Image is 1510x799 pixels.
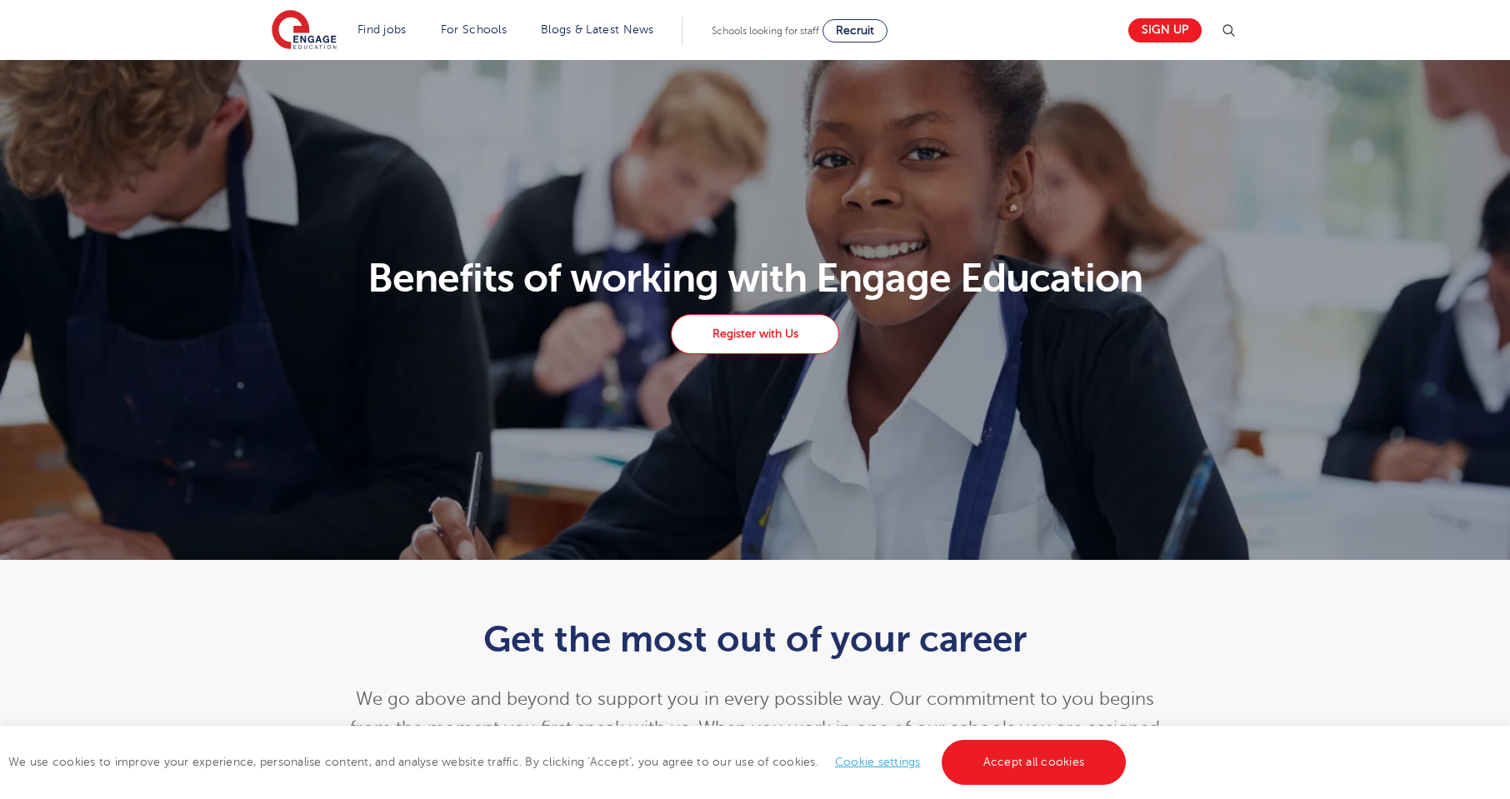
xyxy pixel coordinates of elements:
a: Cookie settings [835,756,921,768]
span: Recruit [836,24,874,37]
span: Schools looking for staff [712,25,819,37]
h1: Get the most out of your career [347,618,1164,660]
h1: Benefits of working with Engage Education [262,258,1248,298]
span: We use cookies to improve your experience, personalise content, and analyse website traffic. By c... [8,756,1130,768]
a: Find jobs [357,23,407,36]
a: Register with Us [671,314,839,354]
a: For Schools [441,23,507,36]
a: Accept all cookies [942,740,1127,785]
a: Sign up [1128,18,1202,42]
a: Recruit [822,19,887,42]
a: Blogs & Latest News [541,23,654,36]
img: Engage Education [272,10,337,52]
